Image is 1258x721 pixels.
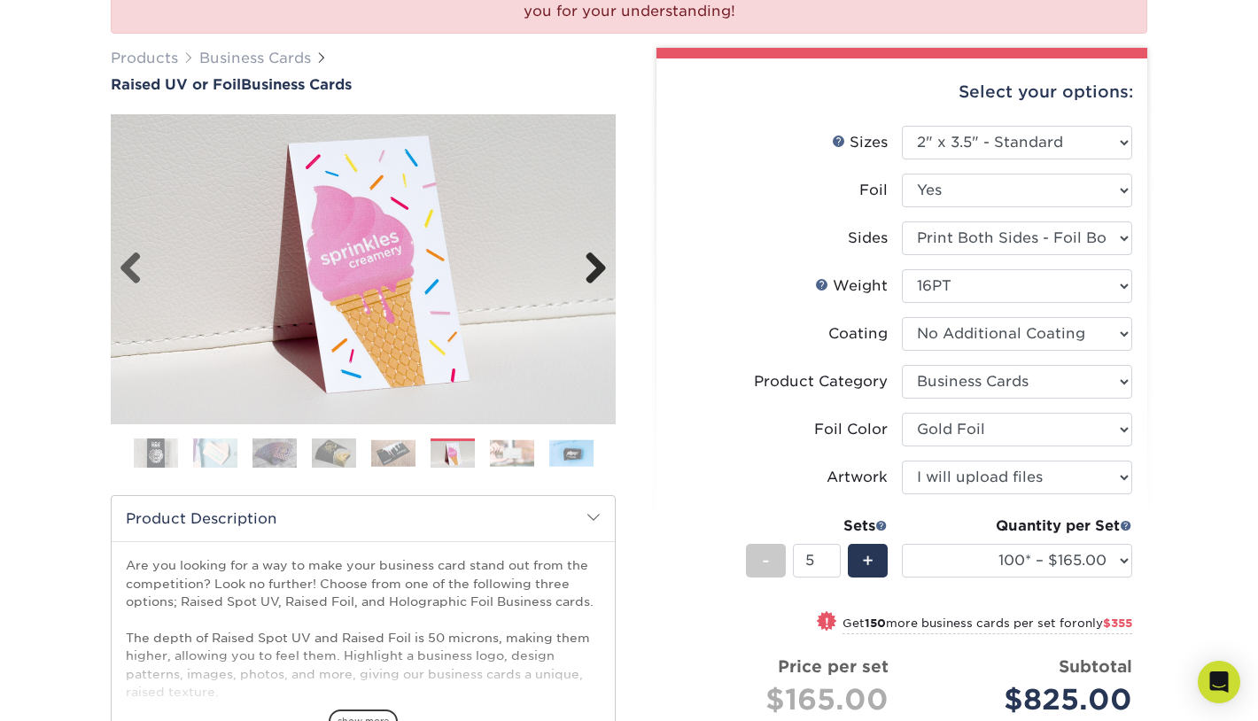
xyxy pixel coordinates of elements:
[111,114,616,424] img: Raised UV or Foil 06
[827,467,888,488] div: Artwork
[193,438,237,469] img: Business Cards 02
[1198,661,1240,703] div: Open Intercom Messenger
[902,516,1132,537] div: Quantity per Set
[746,516,888,537] div: Sets
[111,76,616,93] h1: Business Cards
[859,180,888,201] div: Foil
[685,678,889,721] div: $165.00
[1077,616,1132,630] span: only
[371,439,415,467] img: Business Cards 05
[848,228,888,249] div: Sides
[671,58,1133,126] div: Select your options:
[815,275,888,297] div: Weight
[832,132,888,153] div: Sizes
[778,656,889,676] strong: Price per set
[111,76,241,93] span: Raised UV or Foil
[1103,616,1132,630] span: $355
[828,323,888,345] div: Coating
[865,616,886,630] strong: 150
[431,441,475,469] img: Business Cards 06
[1059,656,1132,676] strong: Subtotal
[111,76,616,93] a: Raised UV or FoilBusiness Cards
[754,371,888,392] div: Product Category
[915,678,1132,721] div: $825.00
[762,547,770,574] span: -
[825,613,829,632] span: !
[199,50,311,66] a: Business Cards
[549,439,594,467] img: Business Cards 08
[490,439,534,467] img: Business Cards 07
[843,616,1132,634] small: Get more business cards per set for
[814,419,888,440] div: Foil Color
[112,496,615,541] h2: Product Description
[252,438,297,469] img: Business Cards 03
[312,438,356,469] img: Business Cards 04
[862,547,874,574] span: +
[111,50,178,66] a: Products
[134,431,178,476] img: Business Cards 01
